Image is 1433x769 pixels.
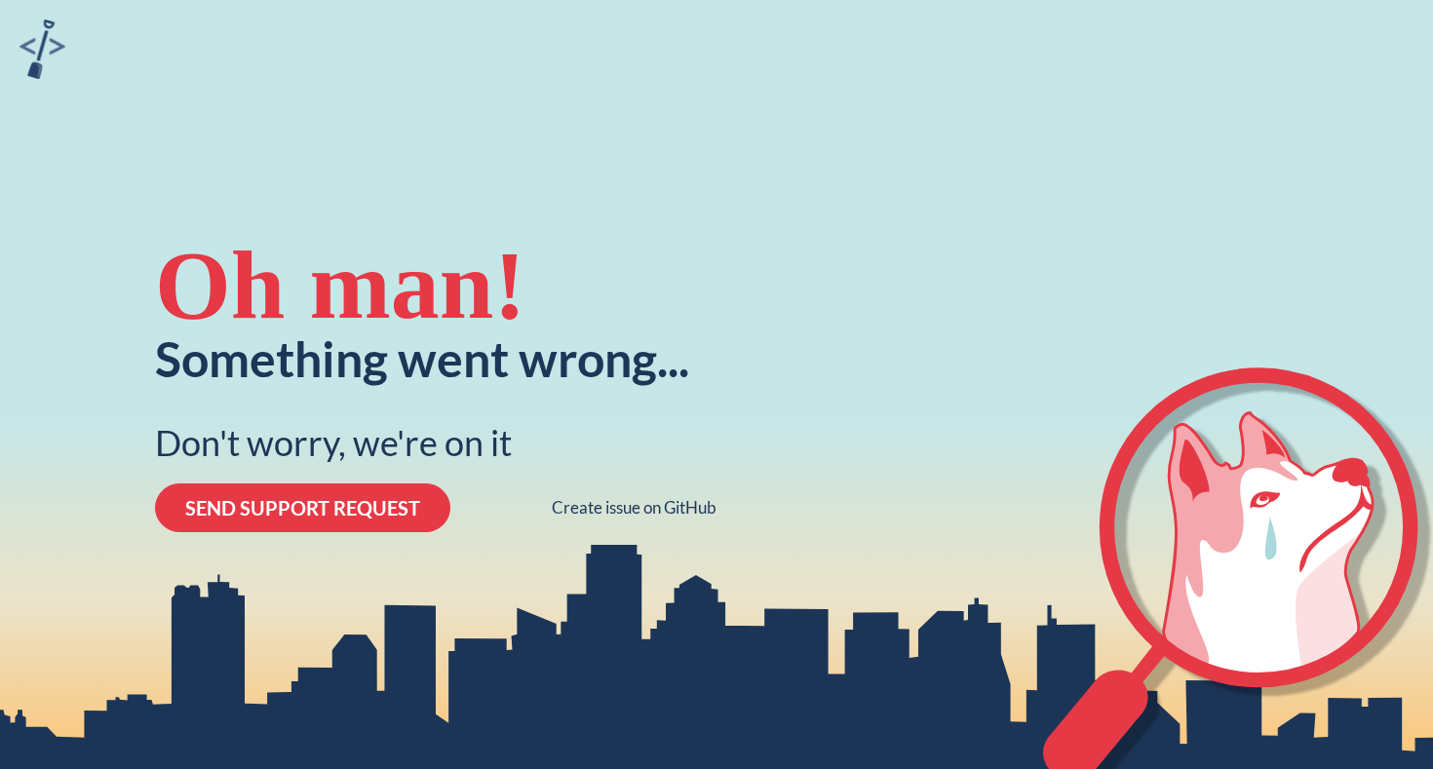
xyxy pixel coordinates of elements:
img: sandbox logo [19,19,65,79]
button: SEND SUPPORT REQUEST [155,483,450,532]
div: Oh man! [155,237,526,334]
a: Create issue on GitHub [552,498,716,518]
div: Don't worry, we're on it [155,422,512,464]
div: Something went wrong... [155,334,689,383]
a: sandbox logo [19,19,65,85]
svg: crying-husky-2 [1043,367,1433,769]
